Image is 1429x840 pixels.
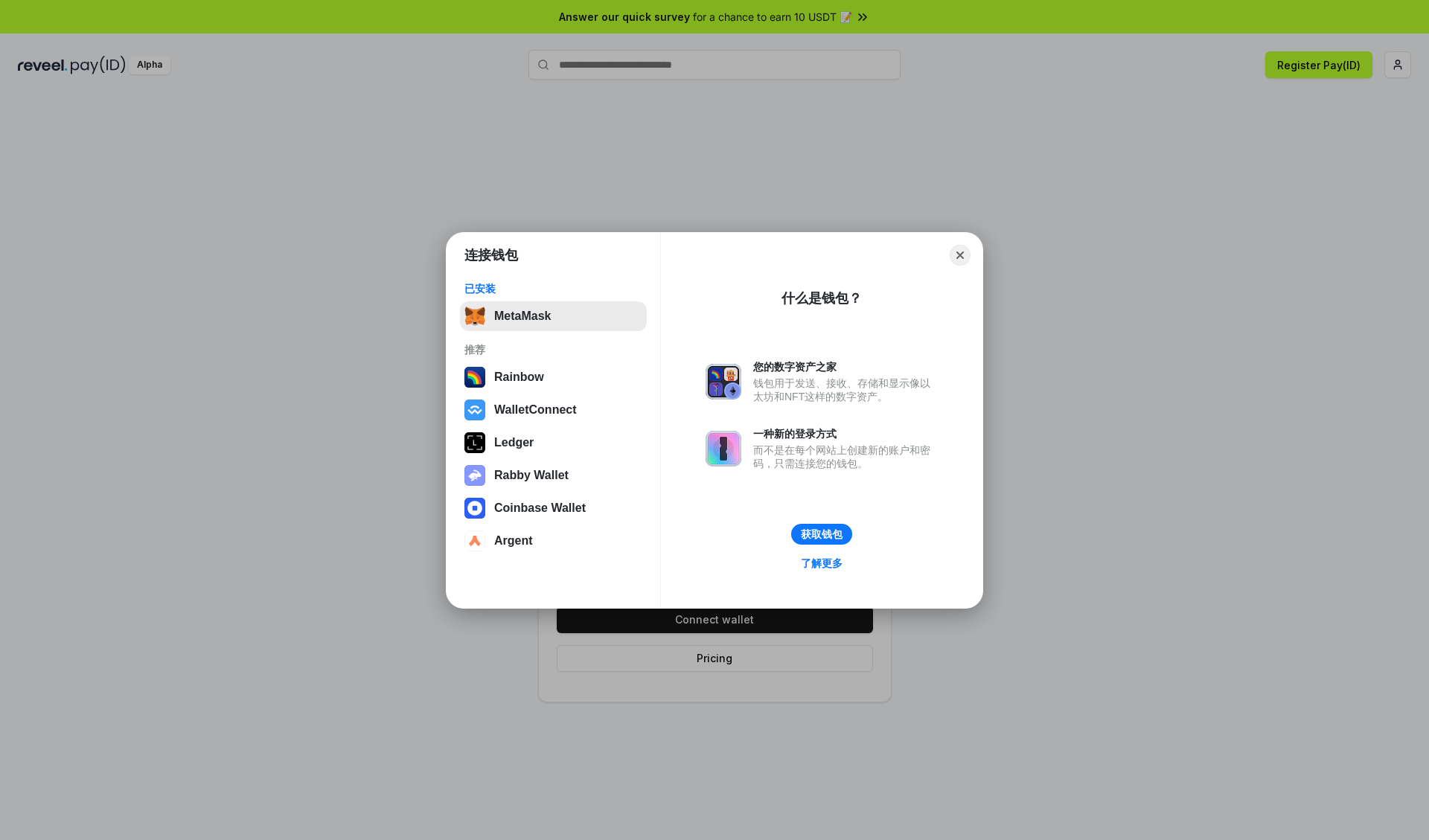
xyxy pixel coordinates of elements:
[464,246,518,264] h1: 连接钱包
[494,501,586,515] div: Coinbase Wallet
[464,343,642,356] div: 推荐
[801,557,843,570] div: 了解更多
[494,310,551,323] div: MetaMask
[753,376,938,403] div: 钱包用于发送、接收、存储和显示像以太坊和NFT这样的数字资产。
[460,301,647,331] button: MetaMask
[464,367,485,388] img: svg+xml,%3Csvg%20width%3D%22120%22%20height%3D%22120%22%20viewBox%3D%220%200%20120%20120%22%20fil...
[781,289,862,307] div: 什么是钱包？
[460,395,647,425] button: WalletConnect
[753,360,938,373] div: 您的数字资产之家
[706,431,741,467] img: svg+xml,%3Csvg%20xmlns%3D%22http%3A%2F%2Fwww.w3.org%2F2000%2Fsvg%22%20fill%3D%22none%22%20viewBox...
[950,245,971,266] button: Close
[494,403,577,417] div: WalletConnect
[792,554,851,573] a: 了解更多
[460,461,647,490] button: Rabby Wallet
[464,498,485,519] img: svg+xml,%3Csvg%20width%3D%2228%22%20height%3D%2228%22%20viewBox%3D%220%200%2028%2028%22%20fill%3D...
[464,432,485,453] img: svg+xml,%3Csvg%20xmlns%3D%22http%3A%2F%2Fwww.w3.org%2F2000%2Fsvg%22%20width%3D%2228%22%20height%3...
[464,465,485,486] img: svg+xml,%3Csvg%20xmlns%3D%22http%3A%2F%2Fwww.w3.org%2F2000%2Fsvg%22%20fill%3D%22none%22%20viewBox...
[464,400,485,420] img: svg+xml,%3Csvg%20width%3D%2228%22%20height%3D%2228%22%20viewBox%3D%220%200%2028%2028%22%20fill%3D...
[791,524,852,545] button: 获取钱包
[464,530,485,551] img: svg+xml,%3Csvg%20width%3D%2228%22%20height%3D%2228%22%20viewBox%3D%220%200%2028%2028%22%20fill%3D...
[494,371,544,384] div: Rainbow
[753,443,938,470] div: 而不是在每个网站上创建新的账户和密码，只需连接您的钱包。
[460,428,647,458] button: Ledger
[464,306,485,327] img: svg+xml,%3Csvg%20fill%3D%22none%22%20height%3D%2233%22%20viewBox%3D%220%200%2035%2033%22%20width%...
[460,526,647,556] button: Argent
[494,469,569,482] div: Rabby Wallet
[494,534,533,548] div: Argent
[464,282,642,295] div: 已安装
[801,528,843,541] div: 获取钱包
[460,493,647,523] button: Coinbase Wallet
[494,436,534,449] div: Ledger
[753,427,938,440] div: 一种新的登录方式
[706,364,741,400] img: svg+xml,%3Csvg%20xmlns%3D%22http%3A%2F%2Fwww.w3.org%2F2000%2Fsvg%22%20fill%3D%22none%22%20viewBox...
[460,362,647,392] button: Rainbow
